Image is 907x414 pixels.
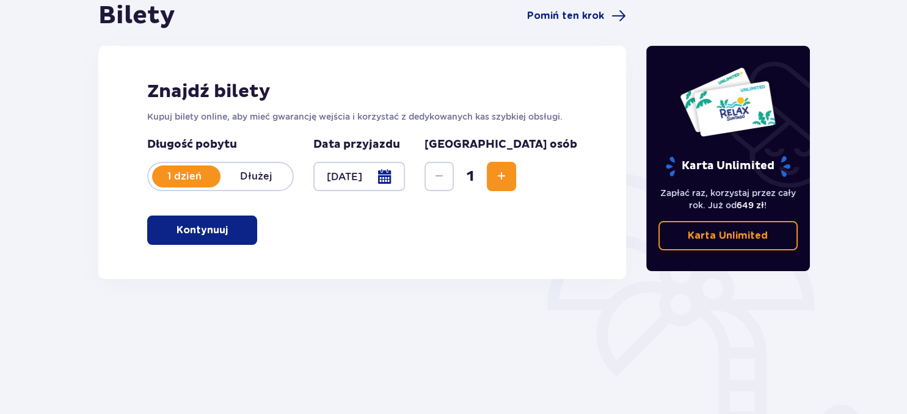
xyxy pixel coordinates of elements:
p: [GEOGRAPHIC_DATA] osób [424,137,577,152]
h2: Znajdź bilety [147,80,578,103]
p: Zapłać raz, korzystaj przez cały rok. Już od ! [658,187,798,211]
button: Increase [487,162,516,191]
a: Pomiń ten krok [527,9,626,23]
span: 649 zł [737,200,764,210]
span: 1 [456,167,484,186]
p: Karta Unlimited [688,229,768,242]
button: Decrease [424,162,454,191]
p: Kupuj bilety online, aby mieć gwarancję wejścia i korzystać z dedykowanych kas szybkiej obsługi. [147,111,578,123]
p: Długość pobytu [147,137,294,152]
p: Data przyjazdu [313,137,400,152]
button: Kontynuuj [147,216,257,245]
a: Karta Unlimited [658,221,798,250]
h1: Bilety [98,1,175,31]
p: Dłużej [220,170,293,183]
p: 1 dzień [148,170,220,183]
p: Kontynuuj [177,223,228,237]
span: Pomiń ten krok [527,9,604,23]
p: Karta Unlimited [665,156,792,177]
